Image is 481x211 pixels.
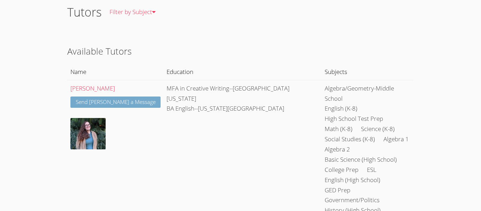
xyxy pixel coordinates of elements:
a: [PERSON_NAME] [70,84,115,92]
li: Algebra 1 [383,134,409,144]
li: English (High School) [325,175,380,185]
li: Algebra/Geometry-Middle School [325,83,411,104]
li: Math (K-8) [325,124,352,134]
li: ESL [367,165,376,175]
h2: Available Tutors [67,44,414,58]
th: Education [164,64,322,80]
li: College Prep [325,165,358,175]
a: Send [PERSON_NAME] a Message [70,97,161,108]
li: English (K-8) [325,104,357,114]
li: Algebra 2 [325,144,350,155]
li: Social Studies (K-8) [325,134,375,144]
li: High School Test Prep [325,114,383,124]
li: Basic Science (High School) [325,155,397,165]
img: avatar.png [70,118,106,149]
th: Subjects [322,64,414,80]
li: Science (K-8) [361,124,395,134]
th: Name [67,64,164,80]
li: GED Prep [325,185,350,196]
li: Government/Politics [325,195,380,205]
h1: Tutors [67,3,102,21]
